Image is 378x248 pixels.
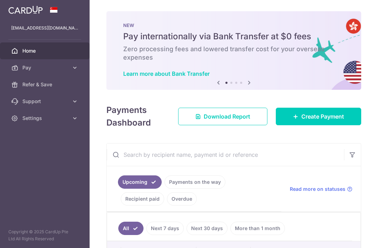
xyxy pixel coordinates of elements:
a: Recipient paid [121,192,164,206]
span: Create Payment [301,112,344,121]
span: Pay [22,64,69,71]
img: Bank transfer banner [106,11,361,90]
a: Next 30 days [187,222,227,235]
p: [EMAIL_ADDRESS][DOMAIN_NAME] [11,25,78,32]
span: Home [22,47,69,54]
iframe: Opens a widget where you can find more information [333,227,371,244]
a: Create Payment [276,108,361,125]
a: More than 1 month [230,222,285,235]
img: CardUp [8,6,43,14]
span: Refer & Save [22,81,69,88]
h4: Payments Dashboard [106,104,166,129]
a: Download Report [178,108,267,125]
a: Overdue [167,192,197,206]
a: All [118,222,143,235]
h6: Zero processing fees and lowered transfer cost for your overseas expenses [123,45,344,62]
span: Read more on statuses [290,186,345,193]
a: Read more on statuses [290,186,352,193]
span: Settings [22,115,69,122]
span: Support [22,98,69,105]
a: Payments on the way [164,175,225,189]
input: Search by recipient name, payment id or reference [107,143,344,166]
a: Learn more about Bank Transfer [123,70,210,77]
h5: Pay internationally via Bank Transfer at $0 fees [123,31,344,42]
a: Upcoming [118,175,162,189]
p: NEW [123,22,344,28]
span: Download Report [204,112,250,121]
a: Next 7 days [146,222,184,235]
